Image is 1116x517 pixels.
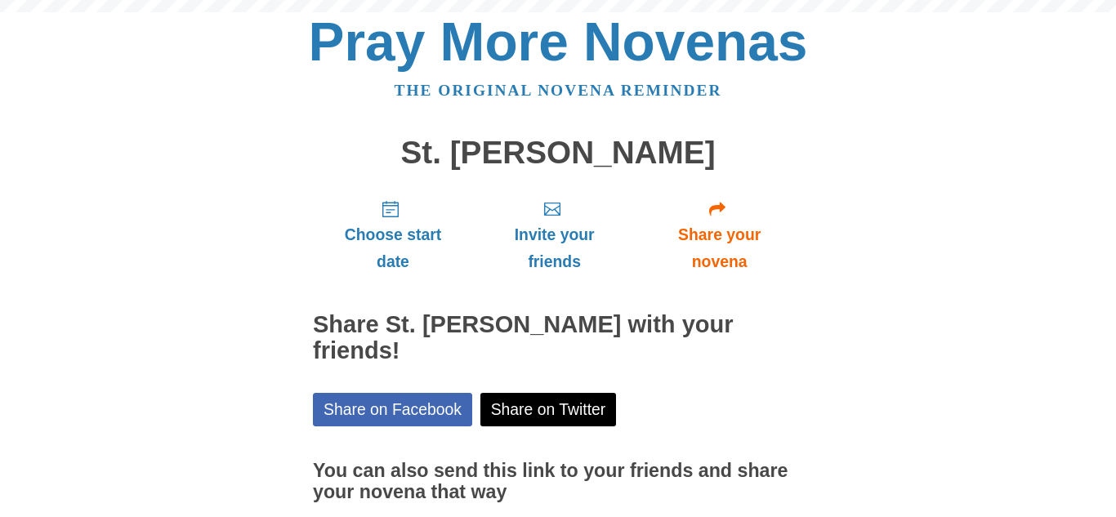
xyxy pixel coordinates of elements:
[652,221,787,275] span: Share your novena
[313,312,803,364] h2: Share St. [PERSON_NAME] with your friends!
[313,136,803,171] h1: St. [PERSON_NAME]
[309,11,808,72] a: Pray More Novenas
[473,186,636,283] a: Invite your friends
[313,461,803,502] h3: You can also send this link to your friends and share your novena that way
[636,186,803,283] a: Share your novena
[395,82,722,99] a: The original novena reminder
[480,393,617,426] a: Share on Twitter
[313,186,473,283] a: Choose start date
[313,393,472,426] a: Share on Facebook
[329,221,457,275] span: Choose start date
[489,221,619,275] span: Invite your friends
